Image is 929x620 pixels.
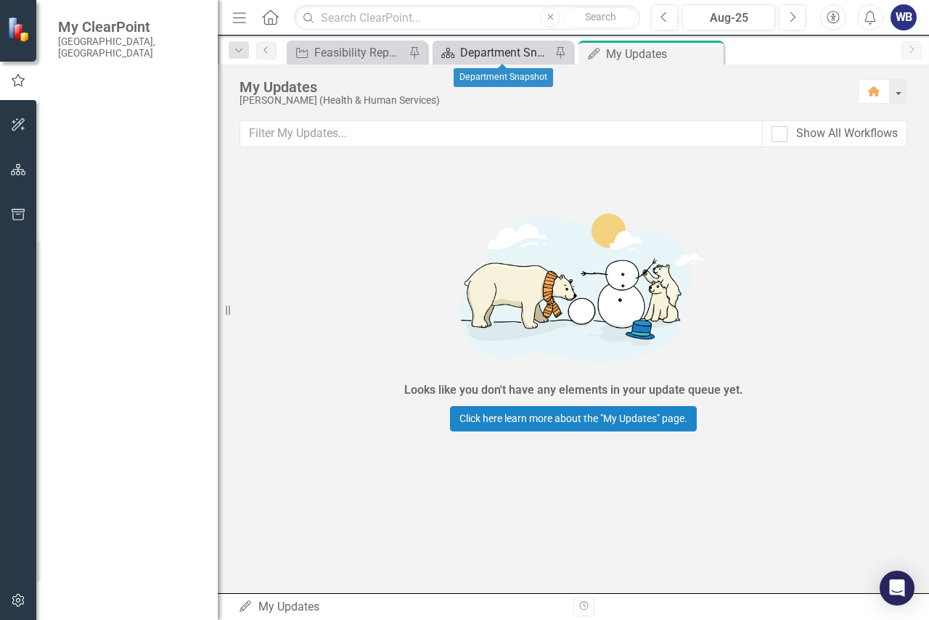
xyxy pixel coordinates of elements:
[58,104,203,121] a: My Workspace
[682,4,775,30] button: Aug-25
[294,5,640,30] input: Search ClearPoint...
[891,4,917,30] button: WB
[144,337,168,350] div: 0
[134,248,167,260] div: BETA
[240,95,843,106] div: [PERSON_NAME] (Health & Human Services)
[58,281,203,297] div: Alerts
[404,382,743,399] div: Looks like you don't have any elements in your update queue yet.
[58,246,128,263] a: My Approvals
[58,452,203,469] a: Recycle Bin
[58,136,203,152] div: Activities
[585,11,616,22] span: Search
[454,68,553,87] div: Department Snapshot
[450,406,697,431] a: Click here learn more about the "My Updates" page.
[58,163,203,180] a: My Updates
[72,335,137,352] a: Notifications
[72,307,129,324] a: Alert Inbox
[240,79,843,95] div: My Updates
[58,18,203,36] span: My ClearPoint
[7,17,33,42] img: ClearPoint Strategy
[58,36,203,59] small: [GEOGRAPHIC_DATA], [GEOGRAPHIC_DATA]
[58,218,203,235] a: My Scorecard
[128,365,151,377] div: 0
[356,195,791,379] img: Getting started
[564,7,637,28] button: Search
[796,125,898,142] div: Show All Workflows
[136,310,160,322] div: 0
[606,45,720,63] div: My Updates
[148,392,171,405] div: 3
[436,44,551,62] a: Department Snapshot
[687,9,770,27] div: Aug-25
[58,425,203,442] div: Utilities
[238,599,562,616] div: My Updates
[314,44,405,62] div: Feasibility Report on the Use of Drones for Larvicide Application
[290,44,405,62] a: Feasibility Report on the Use of Drones for Larvicide Application
[72,390,141,407] a: Page Exports
[880,571,914,605] div: Open Intercom Messenger
[240,120,763,147] input: Filter My Updates...
[460,44,551,62] div: Department Snapshot
[58,78,122,94] div: Workspaces
[58,191,203,207] a: My Favorites
[72,363,120,379] a: Mentions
